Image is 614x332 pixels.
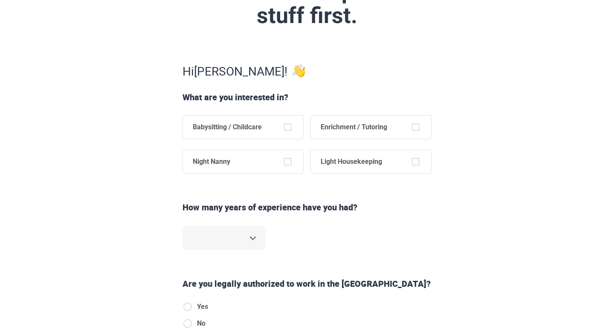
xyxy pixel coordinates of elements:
[197,318,206,329] span: No
[179,62,435,79] div: Hi [PERSON_NAME] !
[182,226,266,250] div: ​
[197,302,208,312] span: Yes
[179,91,435,104] div: What are you interested in?
[179,201,435,214] div: How many years of experience have you had ?
[182,115,272,139] span: Babysitting / Childcare
[293,64,305,77] img: undo
[182,150,240,174] span: Night Nanny
[179,278,435,290] div: Are you legally authorized to work in the [GEOGRAPHIC_DATA]?
[310,115,397,139] span: Enrichment / Tutoring
[310,150,392,174] span: Light Housekeeping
